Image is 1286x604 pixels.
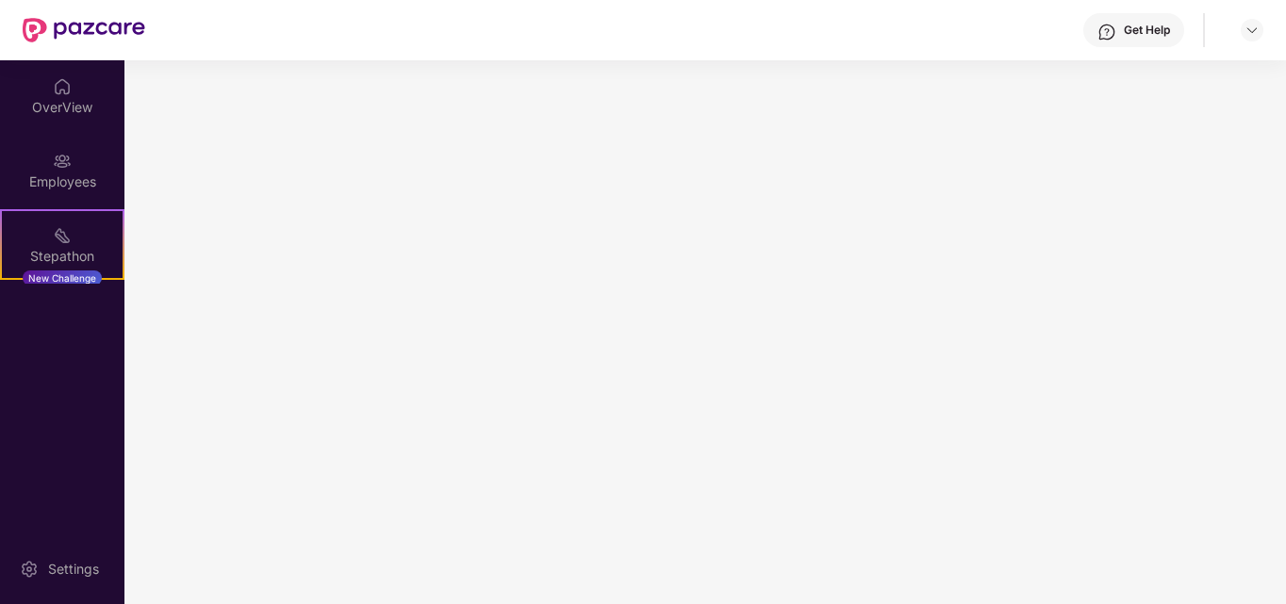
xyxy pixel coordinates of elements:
[20,560,39,579] img: svg+xml;base64,PHN2ZyBpZD0iU2V0dGluZy0yMHgyMCIgeG1sbnM9Imh0dHA6Ly93d3cudzMub3JnLzIwMDAvc3ZnIiB3aW...
[42,560,105,579] div: Settings
[23,270,102,286] div: New Challenge
[53,226,72,245] img: svg+xml;base64,PHN2ZyB4bWxucz0iaHR0cDovL3d3dy53My5vcmcvMjAwMC9zdmciIHdpZHRoPSIyMSIgaGVpZ2h0PSIyMC...
[53,77,72,96] img: svg+xml;base64,PHN2ZyBpZD0iSG9tZSIgeG1sbnM9Imh0dHA6Ly93d3cudzMub3JnLzIwMDAvc3ZnIiB3aWR0aD0iMjAiIG...
[53,152,72,171] img: svg+xml;base64,PHN2ZyBpZD0iRW1wbG95ZWVzIiB4bWxucz0iaHR0cDovL3d3dy53My5vcmcvMjAwMC9zdmciIHdpZHRoPS...
[1245,23,1260,38] img: svg+xml;base64,PHN2ZyBpZD0iRHJvcGRvd24tMzJ4MzIiIHhtbG5zPSJodHRwOi8vd3d3LnczLm9yZy8yMDAwL3N2ZyIgd2...
[2,247,123,266] div: Stepathon
[23,18,145,42] img: New Pazcare Logo
[1097,23,1116,41] img: svg+xml;base64,PHN2ZyBpZD0iSGVscC0zMngzMiIgeG1sbnM9Imh0dHA6Ly93d3cudzMub3JnLzIwMDAvc3ZnIiB3aWR0aD...
[1124,23,1170,38] div: Get Help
